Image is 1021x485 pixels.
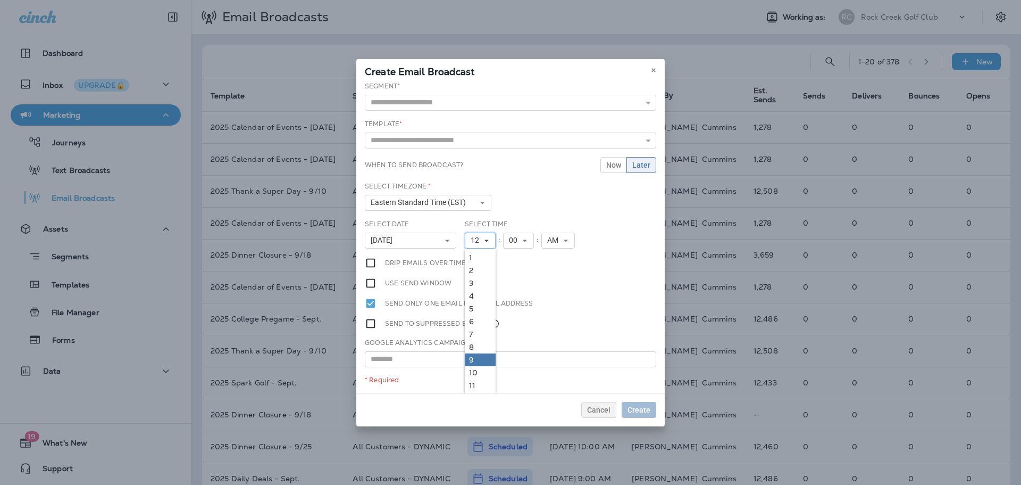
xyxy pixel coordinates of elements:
[365,339,490,347] label: Google Analytics Campaign Title
[365,82,400,91] label: Segment
[465,290,496,302] a: 4
[600,157,627,173] button: Now
[606,161,621,169] span: Now
[356,59,665,81] div: Create Email Broadcast
[581,402,616,418] button: Cancel
[465,251,496,264] a: 1
[622,402,656,418] button: Create
[385,318,500,330] label: Send to suppressed emails.
[465,354,496,366] a: 9
[534,233,541,249] div: :
[371,236,397,245] span: [DATE]
[385,257,466,269] label: Drip emails over time
[465,328,496,341] a: 7
[496,233,503,249] div: :
[365,120,402,128] label: Template
[465,264,496,277] a: 2
[547,236,563,245] span: AM
[627,406,650,414] span: Create
[465,302,496,315] a: 5
[365,233,456,249] button: [DATE]
[541,233,575,249] button: AM
[465,392,496,405] a: 12
[365,161,463,169] label: When to send broadcast?
[465,233,496,249] button: 12
[465,277,496,290] a: 3
[385,277,451,289] label: Use send window
[503,233,534,249] button: 00
[587,406,610,414] span: Cancel
[385,298,533,309] label: Send only one email per email address
[365,376,656,384] div: * Required
[365,182,431,191] label: Select Timezone
[465,220,508,228] label: Select Time
[465,379,496,392] a: 11
[465,341,496,354] a: 8
[371,198,470,207] span: Eastern Standard Time (EST)
[365,220,409,228] label: Select Date
[465,366,496,379] a: 10
[471,236,483,245] span: 12
[626,157,656,173] button: Later
[632,161,650,169] span: Later
[465,315,496,328] a: 6
[365,195,491,211] button: Eastern Standard Time (EST)
[509,236,522,245] span: 00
